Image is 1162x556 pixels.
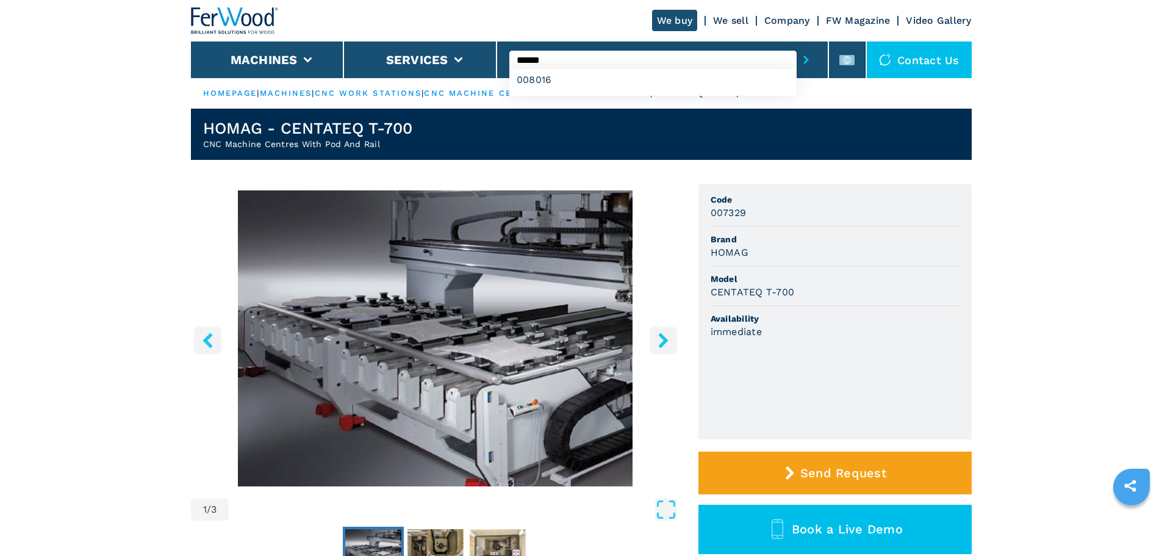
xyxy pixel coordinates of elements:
[826,15,891,26] a: FW Magazine
[698,505,972,554] button: Book a Live Demo
[879,54,891,66] img: Contact us
[698,452,972,494] button: Send Request
[315,88,422,98] a: cnc work stations
[421,88,424,98] span: |
[711,285,795,299] h3: CENTATEQ T-700
[711,193,959,206] span: Code
[509,69,797,91] div: 008016
[652,10,698,31] a: We buy
[867,42,972,78] div: Contact us
[194,327,221,354] button: left-button
[764,15,810,26] a: Company
[203,138,413,150] h2: CNC Machine Centres With Pod And Rail
[312,88,314,98] span: |
[257,88,259,98] span: |
[203,505,207,514] span: 1
[191,190,680,486] img: CNC Machine Centres With Pod And Rail HOMAG CENTATEQ T-700
[711,233,959,245] span: Brand
[386,52,448,67] button: Services
[797,46,816,74] button: submit-button
[232,499,676,521] button: Open Fullscreen
[191,190,680,486] div: Go to Slide 1
[203,118,413,138] h1: HOMAG - CENTATEQ T-700
[906,15,971,26] a: Video Gallery
[711,325,762,339] h3: immediate
[711,245,748,259] h3: HOMAG
[211,505,217,514] span: 3
[711,312,959,325] span: Availability
[231,52,298,67] button: Machines
[424,88,650,98] a: cnc machine centres with pod and rail
[1115,471,1146,501] a: sharethis
[1110,501,1153,547] iframe: Chat
[800,466,886,480] span: Send Request
[713,15,748,26] a: We sell
[650,327,677,354] button: right-button
[711,273,959,285] span: Model
[792,522,903,536] span: Book a Live Demo
[207,505,211,514] span: /
[203,88,257,98] a: HOMEPAGE
[191,7,279,34] img: Ferwood
[260,88,312,98] a: machines
[711,206,747,220] h3: 007329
